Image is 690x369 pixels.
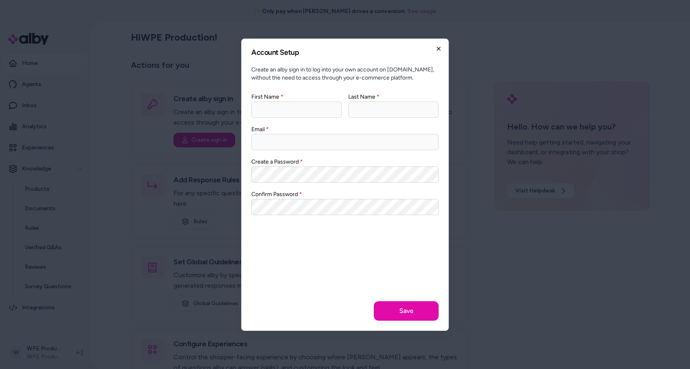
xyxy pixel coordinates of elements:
[251,49,439,56] h2: Account Setup
[251,158,303,165] label: Create a Password
[251,126,269,133] label: Email
[374,301,439,321] button: Save
[348,93,379,100] label: Last Name
[251,66,439,82] p: Create an alby sign in to log into your own account on [DOMAIN_NAME], without the need to access ...
[251,191,302,198] label: Confirm Password
[251,93,283,100] label: First Name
